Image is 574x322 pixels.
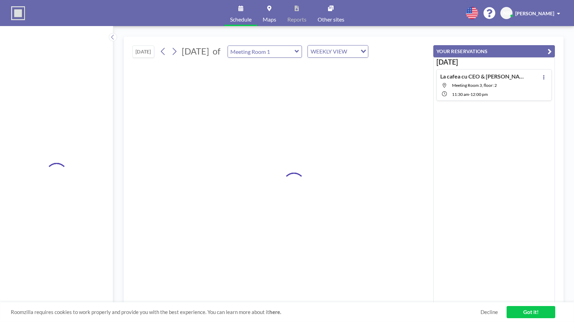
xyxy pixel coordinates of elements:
input: Meeting Room 1 [228,46,295,57]
span: Meeting Room 3, floor: 2 [452,83,497,88]
span: Roomzilla requires cookies to work properly and provide you with the best experience. You can lea... [11,309,481,315]
button: YOUR RESERVATIONS [433,45,555,57]
span: [PERSON_NAME] [515,10,554,16]
span: 11:30 AM [452,92,469,97]
span: [DATE] [182,46,209,56]
span: Maps [263,17,276,22]
span: - [469,92,470,97]
button: [DATE] [132,46,154,58]
div: Search for option [308,46,368,57]
input: Search for option [349,47,356,56]
h3: [DATE] [436,58,552,66]
span: 12:00 PM [470,92,488,97]
span: WEEKLY VIEW [309,47,348,56]
span: of [213,46,220,57]
img: organization-logo [11,6,25,20]
span: Reports [287,17,306,22]
span: NB [503,10,510,16]
span: Schedule [230,17,252,22]
a: here. [269,309,281,315]
h4: La cafea cu CEO & [PERSON_NAME] [440,73,527,80]
span: Other sites [318,17,344,22]
a: Got it! [507,306,555,318]
a: Decline [481,309,498,315]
